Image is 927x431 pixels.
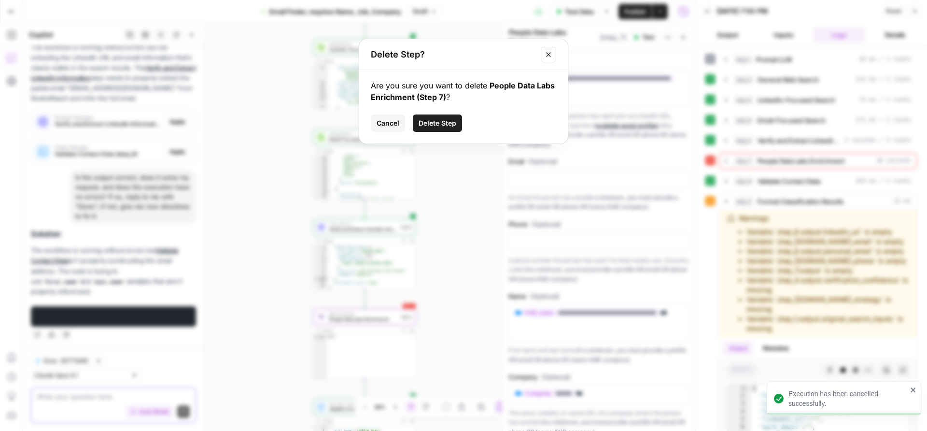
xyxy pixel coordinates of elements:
[377,118,399,128] span: Cancel
[910,386,917,394] button: close
[419,118,456,128] span: Delete Step
[541,47,556,62] button: Close modal
[788,389,907,408] div: Execution has been cancelled successfully.
[371,80,556,103] div: Are you sure you want to delete ?
[371,115,405,132] button: Cancel
[371,48,535,61] h2: Delete Step?
[413,115,462,132] button: Delete Step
